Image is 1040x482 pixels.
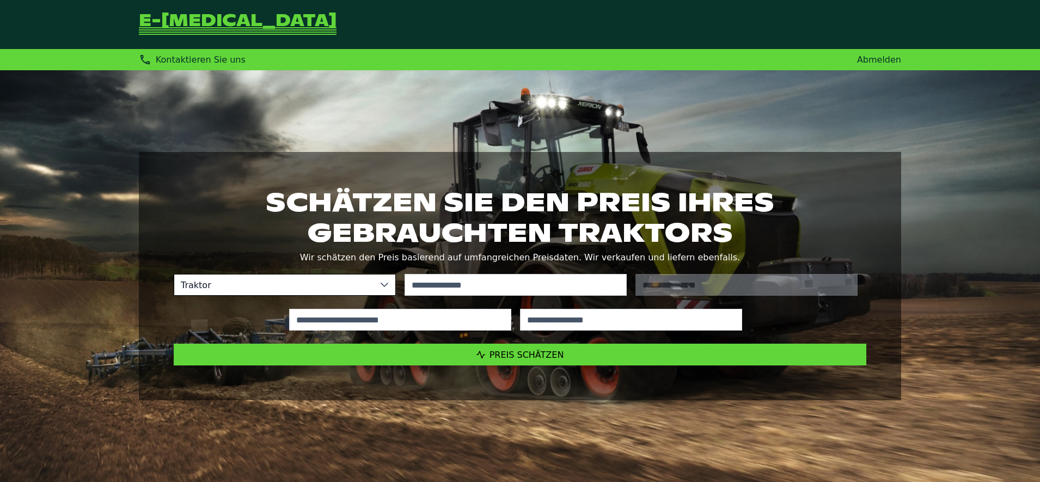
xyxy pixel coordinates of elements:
span: Traktor [174,274,374,295]
span: Kontaktieren Sie uns [156,54,246,65]
p: Wir schätzen den Preis basierend auf umfangreichen Preisdaten. Wir verkaufen und liefern ebenfalls. [174,250,866,265]
h1: Schätzen Sie den Preis Ihres gebrauchten Traktors [174,187,866,248]
a: Zurück zur Startseite [139,13,337,36]
span: Preis schätzen [490,350,564,360]
div: Kontaktieren Sie uns [139,53,246,66]
a: Abmelden [857,54,901,65]
button: Preis schätzen [174,344,866,365]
